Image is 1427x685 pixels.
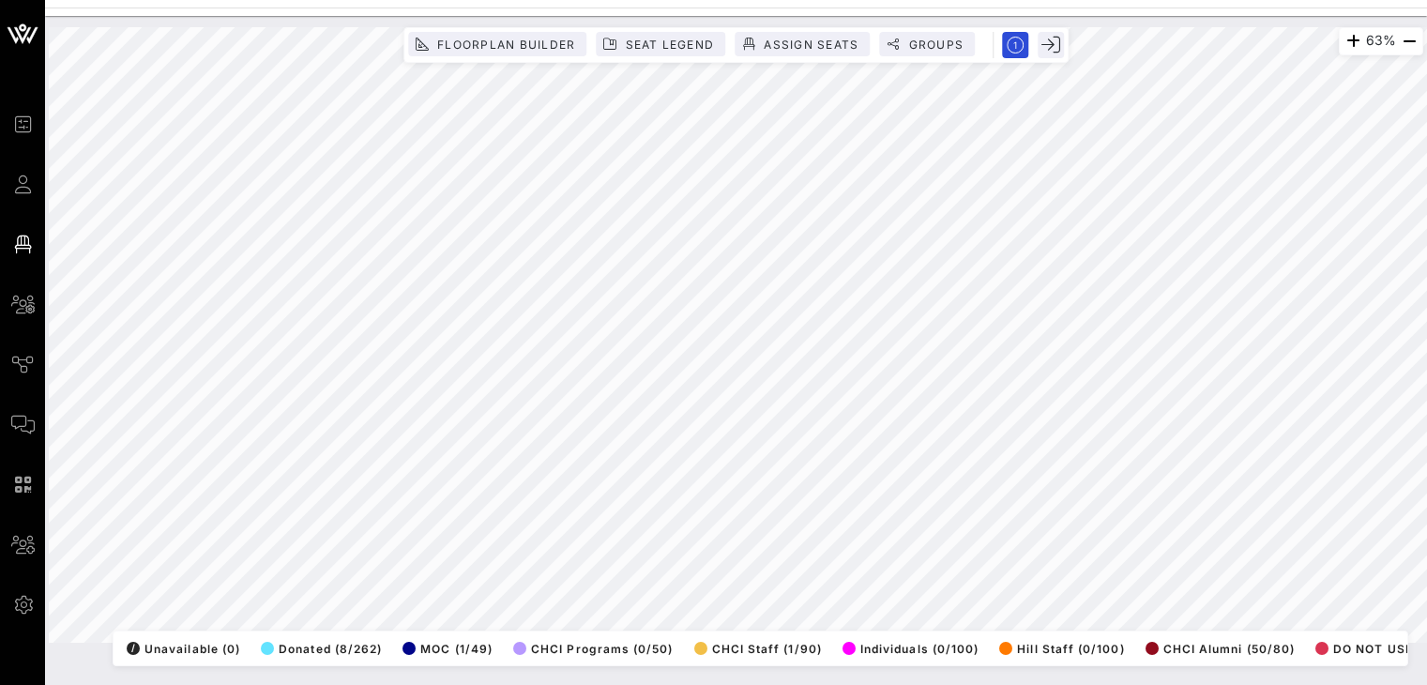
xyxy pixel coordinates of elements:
button: Assign Seats [735,32,870,56]
button: Seat Legend [596,32,725,56]
div: / [127,642,140,655]
div: 63% [1339,27,1423,55]
button: Groups [879,32,975,56]
button: CHCI Alumni (50/80) [1140,635,1295,662]
span: Individuals (0/100) [843,642,979,656]
span: CHCI Programs (0/50) [513,642,674,656]
button: /Unavailable (0) [121,635,240,662]
button: CHCI Staff (1/90) [689,635,822,662]
span: Seat Legend [624,38,714,52]
span: Groups [907,38,964,52]
span: Floorplan Builder [436,38,575,52]
span: CHCI Alumni (50/80) [1146,642,1295,656]
span: Unavailable (0) [127,642,240,656]
button: Floorplan Builder [408,32,586,56]
span: Donated (8/262) [261,642,382,656]
span: Hill Staff (0/100) [999,642,1124,656]
button: Donated (8/262) [255,635,382,662]
button: CHCI Programs (0/50) [508,635,674,662]
button: MOC (1/49) [397,635,493,662]
button: Hill Staff (0/100) [994,635,1124,662]
button: Individuals (0/100) [837,635,979,662]
span: Assign Seats [763,38,858,52]
span: MOC (1/49) [402,642,493,656]
span: CHCI Staff (1/90) [694,642,822,656]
